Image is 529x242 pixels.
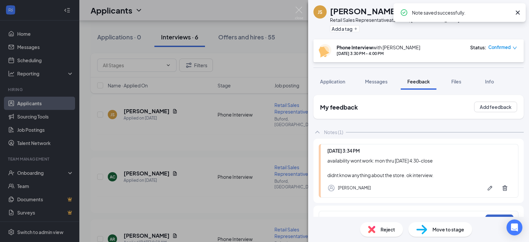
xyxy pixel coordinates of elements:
button: Trash [498,181,511,195]
span: Move to stage [432,226,464,233]
svg: Pen [487,185,493,191]
span: Reject [381,226,395,233]
svg: CheckmarkCircle [400,9,408,17]
button: PlusAdd a tag [330,25,359,32]
svg: Profile [327,184,335,192]
svg: Plus [354,27,358,31]
div: Status : [470,44,486,51]
button: Add note [485,215,513,225]
div: availability wont work: mon thru [DATE] 4:30-close didnt know anything about the store. ok interv... [327,157,511,179]
h1: [PERSON_NAME] [330,5,398,17]
svg: ChevronUp [313,128,321,136]
span: Messages [365,78,387,84]
button: Add feedback [474,102,517,112]
div: Note saved successfully. [412,9,511,17]
div: Open Intercom Messenger [507,219,522,235]
div: Notes (1) [324,129,343,135]
span: [DATE] 3:34 PM [327,148,360,154]
span: down [512,46,517,50]
div: [PERSON_NAME] [338,185,371,191]
div: [DATE] 3:30 PM - 4:00 PM [337,51,420,56]
span: Files [451,78,461,84]
button: Pen [483,181,497,195]
div: with [PERSON_NAME] [337,44,420,51]
span: Confirmed [488,44,511,51]
div: JS [318,9,322,15]
div: Retail Sales Representative at Buford, [GEOGRAPHIC_DATA] [330,17,459,23]
span: Application [320,78,345,84]
span: Feedback [407,78,430,84]
svg: Trash [502,185,508,191]
svg: Cross [514,9,522,17]
h2: My feedback [320,103,358,111]
span: Info [485,78,494,84]
b: Phone Interview [337,44,373,50]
